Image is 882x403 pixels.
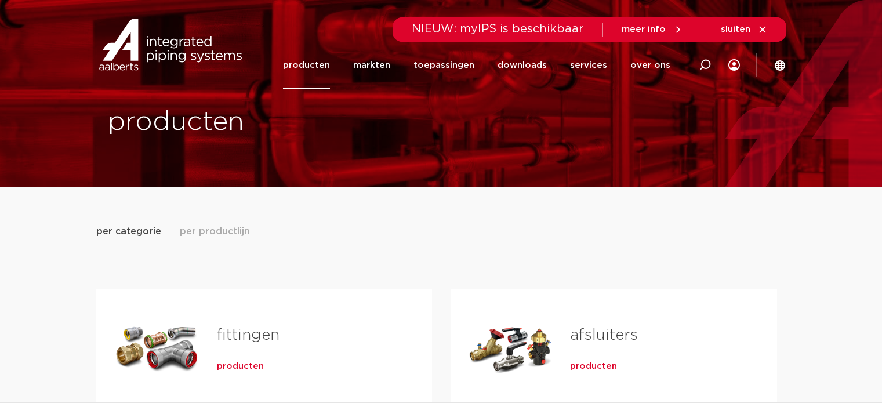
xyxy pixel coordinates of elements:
a: afsluiters [570,328,638,343]
a: downloads [498,42,547,89]
a: toepassingen [413,42,474,89]
div: my IPS [728,42,740,89]
a: services [570,42,607,89]
a: sluiten [721,24,768,35]
span: NIEUW: myIPS is beschikbaar [412,23,584,35]
nav: Menu [283,42,670,89]
a: markten [353,42,390,89]
a: fittingen [217,328,280,343]
span: sluiten [721,25,750,34]
span: meer info [622,25,666,34]
span: per productlijn [180,224,250,238]
span: per categorie [96,224,161,238]
a: producten [217,361,264,372]
a: producten [283,42,330,89]
h1: producten [108,104,435,141]
a: over ons [630,42,670,89]
a: producten [570,361,617,372]
a: meer info [622,24,683,35]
